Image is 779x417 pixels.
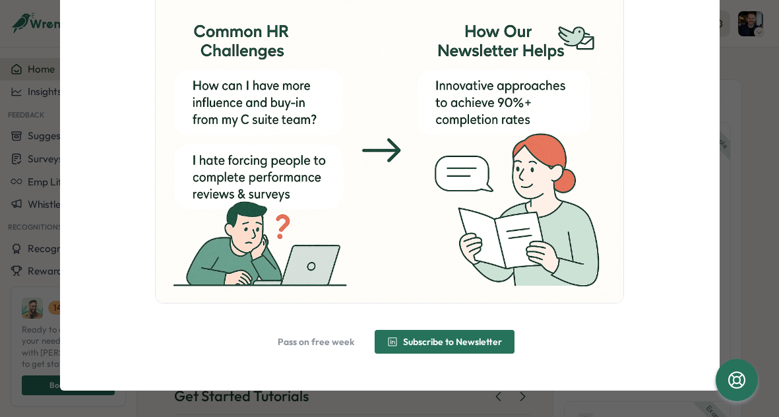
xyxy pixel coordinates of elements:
button: Pass on free week [265,330,367,354]
button: Subscribe to Newsletter [375,330,514,354]
span: Subscribe to Newsletter [403,337,502,346]
span: Pass on free week [278,337,354,346]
